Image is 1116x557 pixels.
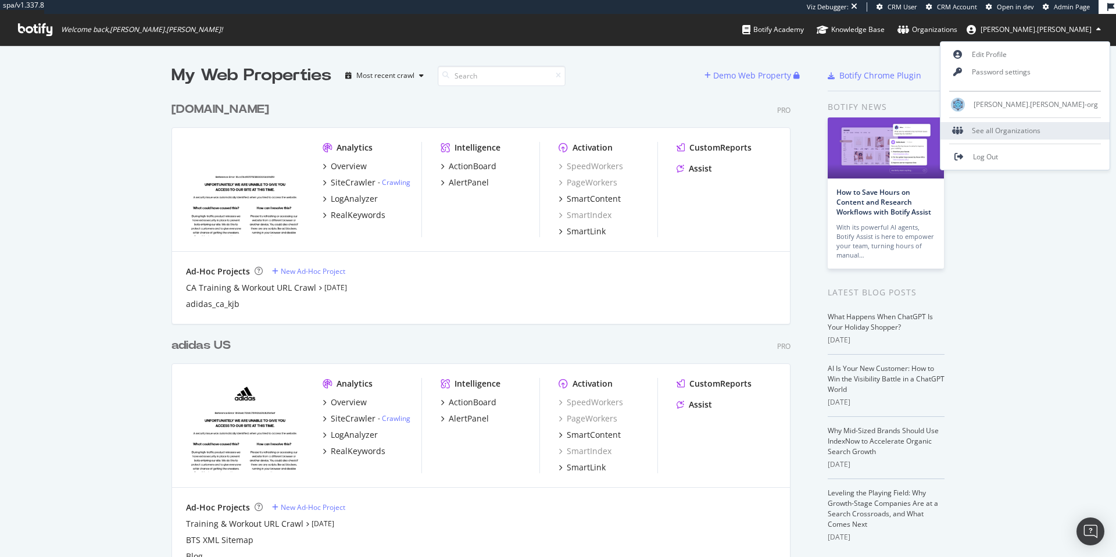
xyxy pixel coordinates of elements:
[559,397,623,408] a: SpeedWorkers
[940,148,1110,166] a: Log Out
[186,534,253,546] div: BTS XML Sitemap
[828,397,945,408] div: [DATE]
[441,160,496,172] a: ActionBoard
[559,445,611,457] div: SmartIndex
[677,142,752,153] a: CustomReports
[324,283,347,292] a: [DATE]
[828,488,938,529] a: Leveling the Playing Field: Why Growth-Stage Companies Are at a Search Crossroads, and What Comes...
[957,20,1110,39] button: [PERSON_NAME].[PERSON_NAME]
[704,66,793,85] button: Demo Web Property
[828,363,945,394] a: AI Is Your New Customer: How to Win the Visibility Battle in a ChatGPT World
[877,2,917,12] a: CRM User
[323,397,367,408] a: Overview
[937,2,977,11] span: CRM Account
[986,2,1034,12] a: Open in dev
[323,413,410,424] a: SiteCrawler- Crawling
[341,66,428,85] button: Most recent crawl
[171,101,269,118] div: [DOMAIN_NAME]
[281,266,345,276] div: New Ad-Hoc Project
[337,378,373,390] div: Analytics
[331,429,378,441] div: LogAnalyzer
[382,413,410,423] a: Crawling
[742,24,804,35] div: Botify Academy
[897,14,957,45] a: Organizations
[559,429,621,441] a: SmartContent
[704,70,793,80] a: Demo Web Property
[323,177,410,188] a: SiteCrawler- Crawling
[455,378,500,390] div: Intelligence
[331,413,375,424] div: SiteCrawler
[777,105,791,115] div: Pro
[677,399,712,410] a: Assist
[940,122,1110,140] div: See all Organizations
[171,101,274,118] a: [DOMAIN_NAME]
[836,187,931,217] a: How to Save Hours on Content and Research Workflows with Botify Assist
[382,177,410,187] a: Crawling
[567,193,621,205] div: SmartContent
[441,413,489,424] a: AlertPanel
[897,24,957,35] div: Organizations
[839,70,921,81] div: Botify Chrome Plugin
[323,429,378,441] a: LogAnalyzer
[441,397,496,408] a: ActionBoard
[186,142,304,236] img: adidas.ca
[449,177,489,188] div: AlertPanel
[186,502,250,513] div: Ad-Hoc Projects
[828,335,945,345] div: [DATE]
[888,2,917,11] span: CRM User
[742,14,804,45] a: Botify Academy
[323,193,378,205] a: LogAnalyzer
[331,445,385,457] div: RealKeywords
[356,72,414,79] div: Most recent crawl
[807,2,849,12] div: Viz Debugger:
[573,142,613,153] div: Activation
[828,117,944,178] img: How to Save Hours on Content and Research Workflows with Botify Assist
[61,25,223,34] span: Welcome back, [PERSON_NAME].[PERSON_NAME] !
[689,142,752,153] div: CustomReports
[323,209,385,221] a: RealKeywords
[171,337,235,354] a: adidas US
[171,64,331,87] div: My Web Properties
[951,98,965,112] img: dave.coppedge-org
[449,413,489,424] div: AlertPanel
[438,66,566,86] input: Search
[455,142,500,153] div: Intelligence
[559,209,611,221] a: SmartIndex
[186,518,303,530] a: Training & Workout URL Crawl
[186,266,250,277] div: Ad-Hoc Projects
[828,532,945,542] div: [DATE]
[559,177,617,188] a: PageWorkers
[567,226,606,237] div: SmartLink
[828,286,945,299] div: Latest Blog Posts
[559,226,606,237] a: SmartLink
[312,519,334,529] a: [DATE]
[171,337,231,354] div: adidas US
[713,70,791,81] div: Demo Web Property
[677,163,712,174] a: Assist
[997,2,1034,11] span: Open in dev
[559,413,617,424] a: PageWorkers
[186,298,239,310] a: adidas_ca_kjb
[441,177,489,188] a: AlertPanel
[689,399,712,410] div: Assist
[559,160,623,172] div: SpeedWorkers
[559,462,606,473] a: SmartLink
[828,459,945,470] div: [DATE]
[449,160,496,172] div: ActionBoard
[186,282,316,294] a: CA Training & Workout URL Crawl
[689,163,712,174] div: Assist
[449,397,496,408] div: ActionBoard
[828,101,945,113] div: Botify news
[926,2,977,12] a: CRM Account
[836,223,935,260] div: With its powerful AI agents, Botify Assist is here to empower your team, turning hours of manual…
[323,445,385,457] a: RealKeywords
[973,152,998,162] span: Log Out
[817,24,885,35] div: Knowledge Base
[567,462,606,473] div: SmartLink
[331,177,375,188] div: SiteCrawler
[981,24,1092,34] span: dave.coppedge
